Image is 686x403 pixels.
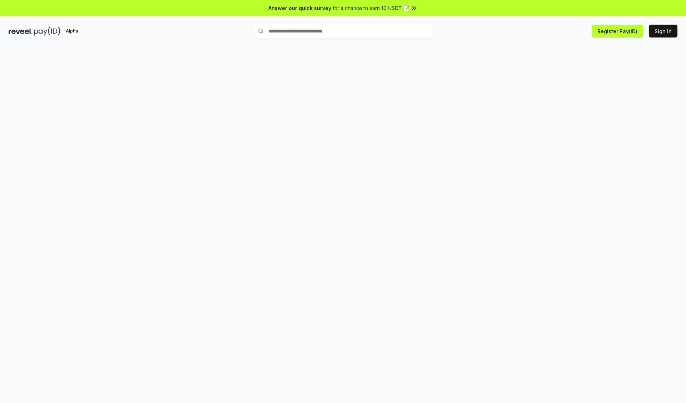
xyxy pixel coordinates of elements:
button: Register Pay(ID) [592,25,643,37]
span: for a chance to earn 10 USDT 📝 [333,4,409,12]
div: Alpha [62,27,82,36]
span: Answer our quick survey [268,4,331,12]
img: pay_id [34,27,60,36]
button: Sign In [649,25,677,37]
img: reveel_dark [9,27,33,36]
